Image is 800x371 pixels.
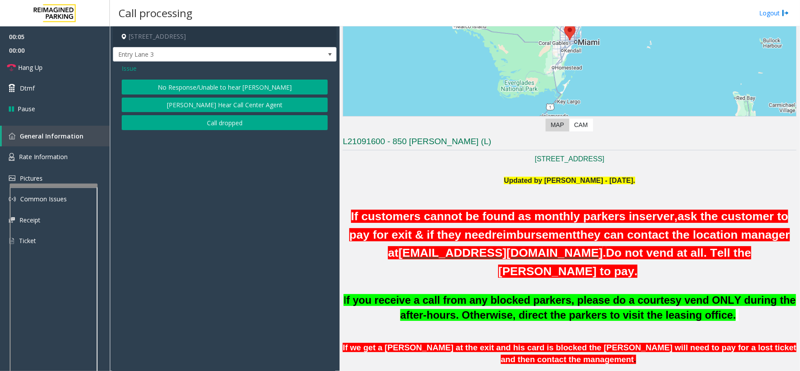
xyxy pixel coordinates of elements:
[398,246,603,259] font: [EMAIL_ADDRESS][DOMAIN_NAME]
[343,343,796,364] span: If we get a [PERSON_NAME] at the exit and his card is blocked the [PERSON_NAME] will need to pay ...
[114,2,197,24] h3: Call processing
[349,210,788,241] span: ask the customer to pay for exit & if they need
[603,246,606,259] font: .
[18,104,35,113] span: Pause
[343,136,796,150] h3: L21091600 - 850 [PERSON_NAME] (L)
[20,84,35,93] span: Dtmf
[20,174,43,182] span: Pictures
[569,119,593,131] label: CAM
[9,133,15,139] img: 'icon'
[9,175,15,181] img: 'icon'
[546,119,569,131] label: Map
[19,153,68,161] span: Rate Information
[782,8,789,18] img: logout
[9,237,14,245] img: 'icon'
[346,294,796,321] b: f you receive a call from any blocked parkers, please do a courtesy vend ONLY during the after-ho...
[18,63,43,72] span: Hang Up
[388,228,790,260] span: they can contact the location manager at
[492,228,577,242] span: reimbursement
[122,64,137,73] span: Issue
[504,177,635,184] span: Updated by [PERSON_NAME] - [DATE].
[344,294,796,321] span: I
[113,26,337,47] h4: [STREET_ADDRESS]
[759,8,789,18] a: Logout
[498,246,751,278] font: Do not vend at all. Tell the [PERSON_NAME] to pay.
[9,217,15,223] img: 'icon'
[639,210,677,223] span: server,
[564,24,576,40] div: 850 Northwest 42nd Avenue, Miami, FL
[122,98,328,113] button: [PERSON_NAME] Hear Call Center Agent
[9,196,16,203] img: 'icon'
[634,355,636,364] span: .
[113,47,292,62] span: Entry Lane 3
[20,132,83,140] span: General Information
[9,153,14,161] img: 'icon'
[535,155,605,163] a: [STREET_ADDRESS]
[2,126,110,146] a: General Information
[122,80,328,95] button: No Response/Unable to hear [PERSON_NAME]
[122,115,328,130] button: Call dropped
[351,210,639,223] span: If customers cannot be found as monthly parkers in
